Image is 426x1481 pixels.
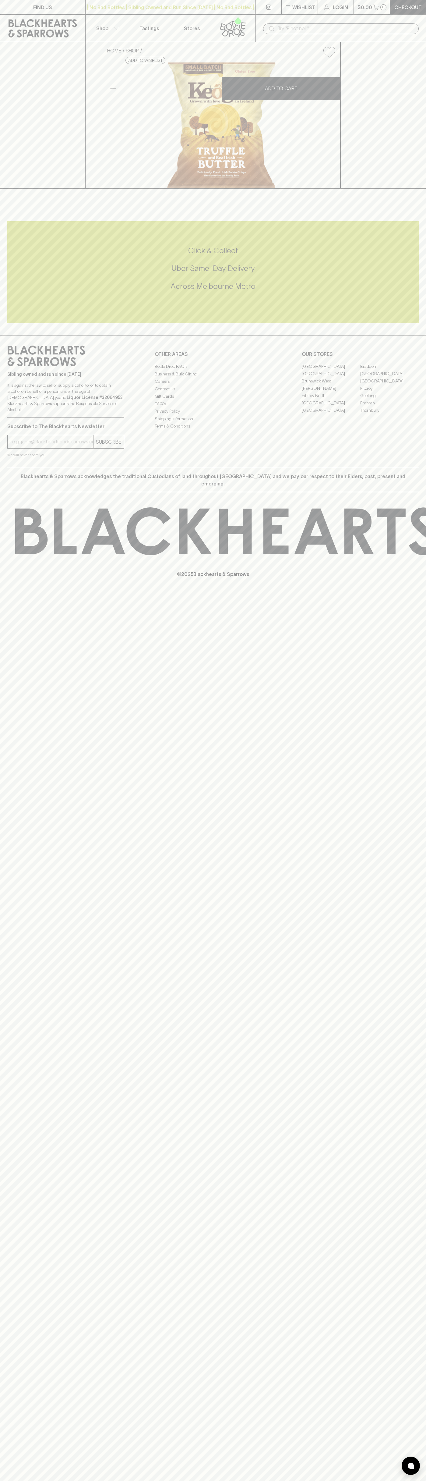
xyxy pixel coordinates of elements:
[7,423,124,430] p: Subscribe to The Blackhearts Newsletter
[7,221,419,323] div: Call to action block
[7,452,124,458] p: We will never spam you
[86,15,128,42] button: Shop
[171,15,213,42] a: Stores
[302,392,360,399] a: Fitzroy North
[360,385,419,392] a: Fitzroy
[394,4,422,11] p: Checkout
[96,438,121,446] p: SUBSCRIBE
[7,281,419,291] h5: Across Melbourne Metro
[33,4,52,11] p: FIND US
[302,370,360,377] a: [GEOGRAPHIC_DATA]
[12,473,414,487] p: Blackhearts & Sparrows acknowledges the traditional Custodians of land throughout [GEOGRAPHIC_DAT...
[382,5,385,9] p: 0
[302,377,360,385] a: Brunswick West
[12,437,93,447] input: e.g. jane@blackheartsandsparrows.com.au
[139,25,159,32] p: Tastings
[155,370,272,378] a: Business & Bulk Gifting
[302,350,419,358] p: OUR STORES
[107,48,121,53] a: HOME
[93,435,124,448] button: SUBSCRIBE
[128,15,171,42] a: Tastings
[7,382,124,413] p: It is against the law to sell or supply alcohol to, or to obtain alcohol on behalf of a person un...
[184,25,200,32] p: Stores
[7,246,419,256] h5: Click & Collect
[360,399,419,407] a: Prahran
[302,363,360,370] a: [GEOGRAPHIC_DATA]
[302,385,360,392] a: [PERSON_NAME]
[7,263,419,273] h5: Uber Same-Day Delivery
[7,371,124,377] p: Sibling owned and run since [DATE]
[125,57,165,64] button: Add to wishlist
[155,415,272,422] a: Shipping Information
[302,407,360,414] a: [GEOGRAPHIC_DATA]
[155,350,272,358] p: OTHER AREAS
[360,377,419,385] a: [GEOGRAPHIC_DATA]
[360,370,419,377] a: [GEOGRAPHIC_DATA]
[102,62,340,188] img: 38624.png
[360,363,419,370] a: Braddon
[265,85,297,92] p: ADD TO CART
[408,1463,414,1469] img: bubble-icon
[321,44,338,60] button: Add to wishlist
[155,408,272,415] a: Privacy Policy
[222,77,340,100] button: ADD TO CART
[155,378,272,385] a: Careers
[67,395,123,400] strong: Liquor License #32064953
[126,48,139,53] a: SHOP
[155,385,272,392] a: Contact Us
[155,363,272,370] a: Bottle Drop FAQ's
[302,399,360,407] a: [GEOGRAPHIC_DATA]
[96,25,108,32] p: Shop
[155,400,272,407] a: FAQ's
[333,4,348,11] p: Login
[155,423,272,430] a: Terms & Conditions
[278,24,414,34] input: Try "Pinot noir"
[360,392,419,399] a: Geelong
[292,4,315,11] p: Wishlist
[357,4,372,11] p: $0.00
[155,393,272,400] a: Gift Cards
[360,407,419,414] a: Thornbury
